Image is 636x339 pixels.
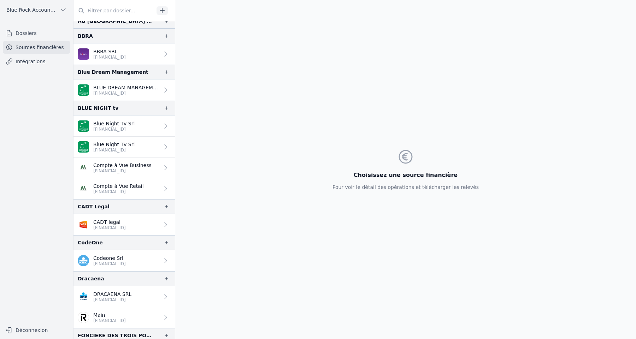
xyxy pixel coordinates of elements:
[78,17,152,25] div: AU [GEOGRAPHIC_DATA] SA
[3,27,70,40] a: Dossiers
[93,183,144,190] p: Compte à Vue Retail
[3,55,70,68] a: Intégrations
[78,238,103,247] div: CodeOne
[332,171,479,179] h3: Choisissez une source financière
[73,43,175,65] a: BBRA SRL [FINANCIAL_ID]
[78,202,110,211] div: CADT Legal
[3,325,70,336] button: Déconnexion
[93,168,152,174] p: [FINANCIAL_ID]
[93,311,126,319] p: Main
[78,162,89,173] img: NAGELMACKERS_BNAGBEBBXXX.png
[73,250,175,271] a: Codeone Srl [FINANCIAL_ID]
[93,120,135,127] p: Blue Night Tv Srl
[78,255,89,266] img: kbc.png
[73,157,175,178] a: Compte à Vue Business [FINANCIAL_ID]
[93,297,131,303] p: [FINANCIAL_ID]
[78,48,89,60] img: BEOBANK_CTBKBEBX.png
[78,32,93,40] div: BBRA
[93,48,126,55] p: BBRA SRL
[73,137,175,157] a: Blue Night Tv Srl [FINANCIAL_ID]
[93,147,135,153] p: [FINANCIAL_ID]
[73,4,154,17] input: Filtrer par dossier...
[93,90,159,96] p: [FINANCIAL_ID]
[93,141,135,148] p: Blue Night Tv Srl
[93,219,126,226] p: CADT legal
[78,84,89,96] img: BNP_BE_BUSINESS_GEBABEBB.png
[78,183,89,194] img: NAGELMACKERS_BNAGBEBBXXX.png
[93,126,135,132] p: [FINANCIAL_ID]
[78,291,89,302] img: KBC_BRUSSELS_KREDBEBB.png
[78,68,148,76] div: Blue Dream Management
[93,189,144,195] p: [FINANCIAL_ID]
[3,4,70,16] button: Blue Rock Accounting
[78,141,89,153] img: BNP_BE_BUSINESS_GEBABEBB.png
[73,286,175,307] a: DRACAENA SRL [FINANCIAL_ID]
[78,104,118,112] div: BLUE NIGHT tv
[93,162,152,169] p: Compte à Vue Business
[73,79,175,101] a: BLUE DREAM MANAGEMENT SRL [FINANCIAL_ID]
[93,291,131,298] p: DRACAENA SRL
[332,184,479,191] p: Pour voir le détail des opérations et télécharger les relevés
[73,178,175,199] a: Compte à Vue Retail [FINANCIAL_ID]
[73,307,175,328] a: Main [FINANCIAL_ID]
[93,261,126,267] p: [FINANCIAL_ID]
[93,225,126,231] p: [FINANCIAL_ID]
[78,219,89,230] img: VDK_VDSPBE22XXX.png
[78,274,104,283] div: Dracaena
[93,255,126,262] p: Codeone Srl
[3,41,70,54] a: Sources financières
[93,84,159,91] p: BLUE DREAM MANAGEMENT SRL
[93,54,126,60] p: [FINANCIAL_ID]
[93,318,126,323] p: [FINANCIAL_ID]
[6,6,57,13] span: Blue Rock Accounting
[78,120,89,132] img: BNP_BE_BUSINESS_GEBABEBB.png
[73,115,175,137] a: Blue Night Tv Srl [FINANCIAL_ID]
[73,214,175,235] a: CADT legal [FINANCIAL_ID]
[78,312,89,323] img: revolut.png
